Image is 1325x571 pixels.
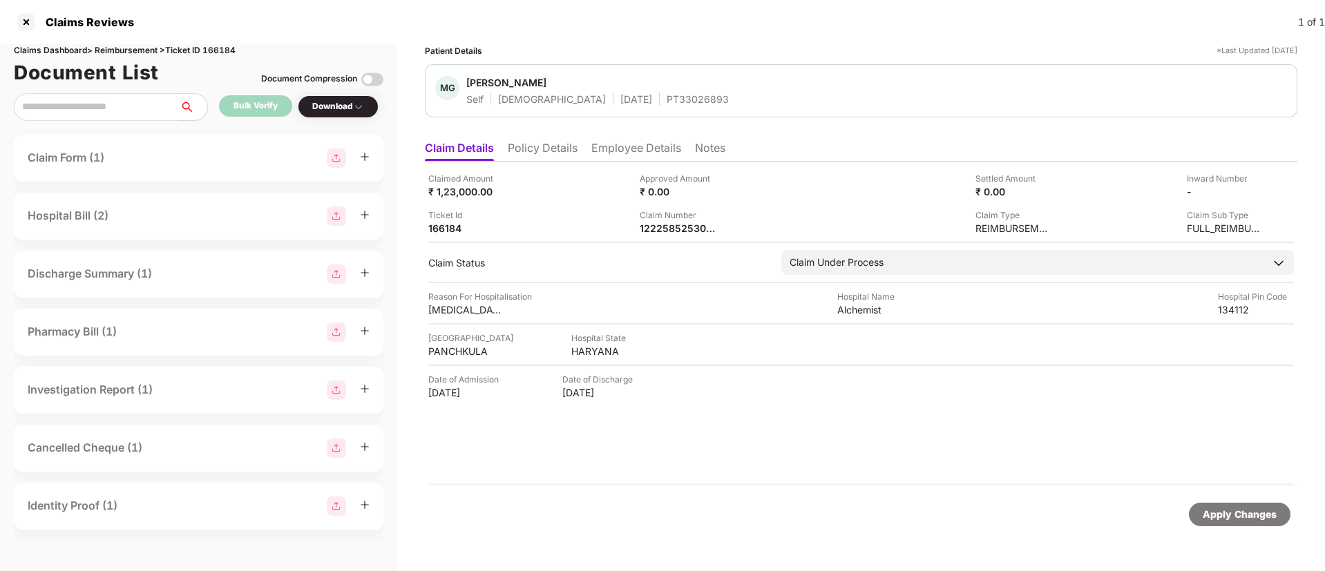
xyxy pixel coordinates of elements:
div: [MEDICAL_DATA] Removal Surgery [428,303,504,316]
img: svg+xml;base64,PHN2ZyBpZD0iR3JvdXBfMjg4MTMiIGRhdGEtbmFtZT0iR3JvdXAgMjg4MTMiIHhtbG5zPSJodHRwOi8vd3... [327,206,346,226]
img: svg+xml;base64,PHN2ZyBpZD0iR3JvdXBfMjg4MTMiIGRhdGEtbmFtZT0iR3JvdXAgMjg4MTMiIHhtbG5zPSJodHRwOi8vd3... [327,148,346,168]
li: Policy Details [508,141,578,161]
div: ₹ 0.00 [640,185,716,198]
div: Claim Under Process [790,255,884,270]
div: Download [312,100,364,113]
div: Ticket Id [428,209,504,222]
div: REIMBURSEMENT [975,222,1051,235]
button: search [179,93,208,121]
div: Apply Changes [1203,507,1277,522]
div: - [1187,185,1263,198]
img: svg+xml;base64,PHN2ZyBpZD0iR3JvdXBfMjg4MTMiIGRhdGEtbmFtZT0iR3JvdXAgMjg4MTMiIHhtbG5zPSJodHRwOi8vd3... [327,322,346,342]
div: *Last Updated [DATE] [1217,44,1297,57]
div: Identity Proof (1) [28,497,117,514]
div: 166184 [428,222,504,235]
div: Self [466,93,484,106]
div: [DATE] [428,386,504,399]
div: Claim Sub Type [1187,209,1263,222]
div: Claim Form (1) [28,149,104,166]
div: MG [435,76,459,100]
span: plus [360,152,370,162]
div: [PERSON_NAME] [466,76,546,89]
img: svg+xml;base64,PHN2ZyBpZD0iR3JvdXBfMjg4MTMiIGRhdGEtbmFtZT0iR3JvdXAgMjg4MTMiIHhtbG5zPSJodHRwOi8vd3... [327,496,346,516]
div: Hospital State [571,331,647,345]
img: svg+xml;base64,PHN2ZyBpZD0iR3JvdXBfMjg4MTMiIGRhdGEtbmFtZT0iR3JvdXAgMjg4MTMiIHhtbG5zPSJodHRwOi8vd3... [327,380,346,400]
img: downArrowIcon [1272,256,1286,270]
div: Settled Amount [975,172,1051,185]
span: search [179,101,207,113]
div: Pharmacy Bill (1) [28,323,117,340]
div: PT33026893 [667,93,729,106]
div: Reason For Hospitalisation [428,290,532,303]
span: plus [360,210,370,220]
span: plus [360,268,370,278]
div: PANCHKULA [428,345,504,358]
div: Hospital Name [837,290,913,303]
div: [GEOGRAPHIC_DATA] [428,331,513,345]
div: Date of Discharge [562,373,638,386]
div: ₹ 0.00 [975,185,1051,198]
img: svg+xml;base64,PHN2ZyBpZD0iR3JvdXBfMjg4MTMiIGRhdGEtbmFtZT0iR3JvdXAgMjg4MTMiIHhtbG5zPSJodHRwOi8vd3... [327,264,346,284]
div: [DEMOGRAPHIC_DATA] [498,93,606,106]
img: svg+xml;base64,PHN2ZyBpZD0iVG9nZ2xlLTMyeDMyIiB4bWxucz0iaHR0cDovL3d3dy53My5vcmcvMjAwMC9zdmciIHdpZH... [361,68,383,90]
div: 1222585253050 [640,222,716,235]
span: plus [360,500,370,510]
div: Claim Type [975,209,1051,222]
img: svg+xml;base64,PHN2ZyBpZD0iRHJvcGRvd24tMzJ4MzIiIHhtbG5zPSJodHRwOi8vd3d3LnczLm9yZy8yMDAwL3N2ZyIgd2... [353,101,364,113]
div: Hospital Pin Code [1218,290,1294,303]
span: plus [360,326,370,336]
div: Claims Reviews [37,15,134,29]
div: 134112 [1218,303,1294,316]
div: Bulk Verify [233,99,278,113]
div: [DATE] [562,386,638,399]
div: Claimed Amount [428,172,504,185]
div: Alchemist [837,303,913,316]
div: Inward Number [1187,172,1263,185]
div: Patient Details [425,44,482,57]
div: ₹ 1,23,000.00 [428,185,504,198]
li: Claim Details [425,141,494,161]
div: Discharge Summary (1) [28,265,152,282]
li: Employee Details [591,141,681,161]
div: Claims Dashboard > Reimbursement > Ticket ID 166184 [14,44,383,57]
div: Document Compression [261,72,357,86]
div: [DATE] [620,93,652,106]
div: HARYANA [571,345,647,358]
h1: Document List [14,57,159,88]
li: Notes [695,141,725,161]
span: plus [360,384,370,394]
div: Cancelled Cheque (1) [28,439,142,456]
div: Date of Admission [428,373,504,386]
img: svg+xml;base64,PHN2ZyBpZD0iR3JvdXBfMjg4MTMiIGRhdGEtbmFtZT0iR3JvdXAgMjg4MTMiIHhtbG5zPSJodHRwOi8vd3... [327,438,346,458]
div: Hospital Bill (2) [28,207,108,224]
div: Investigation Report (1) [28,381,153,398]
div: FULL_REIMBURSEMENT [1187,222,1263,235]
span: plus [360,442,370,452]
div: Claim Number [640,209,716,222]
div: 1 of 1 [1298,14,1325,30]
div: Claim Status [428,256,768,269]
div: Approved Amount [640,172,716,185]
